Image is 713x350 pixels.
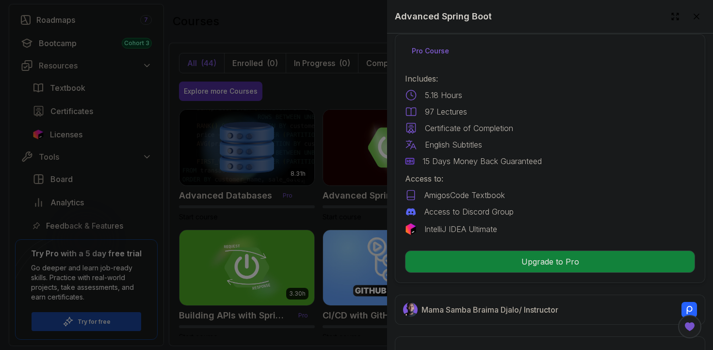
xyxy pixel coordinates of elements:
[424,223,497,235] p: IntelliJ IDEA Ultimate
[406,45,455,57] p: Pro Course
[405,223,417,235] img: jetbrains logo
[678,315,701,338] button: Open Feedback Button
[425,139,482,150] p: English Subtitles
[405,250,695,273] button: Upgrade to Pro
[425,122,513,134] p: Certificate of Completion
[422,155,542,167] p: 15 Days Money Back Guaranteed
[425,89,462,101] p: 5.18 Hours
[395,10,492,23] h2: Advanced Spring Boot
[421,304,558,316] p: Mama Samba Braima Djalo /
[405,251,695,272] p: Upgrade to Pro
[405,173,695,184] p: Access to:
[425,106,467,117] p: 97 Lectures
[424,189,505,201] p: AmigosCode Textbook
[424,206,514,217] p: Access to Discord Group
[403,302,418,317] img: Nelson Djalo
[666,8,684,25] button: Expand drawer
[405,73,695,84] p: Includes:
[524,305,558,315] span: Instructor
